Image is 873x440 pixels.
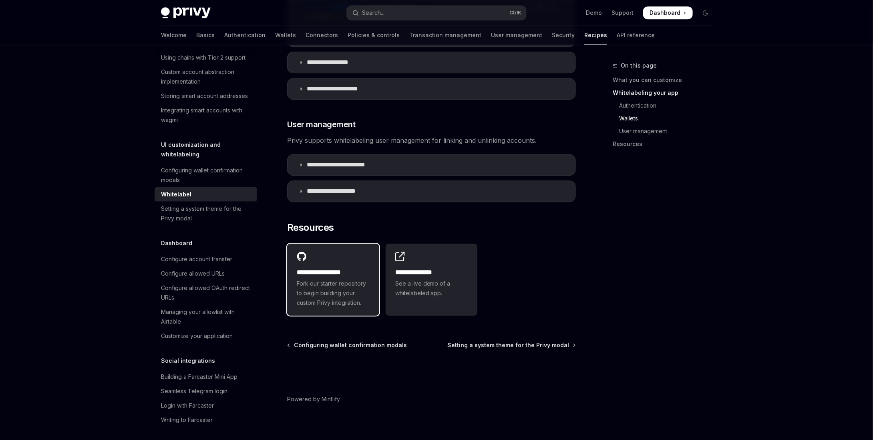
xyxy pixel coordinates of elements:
[643,6,693,19] a: Dashboard
[161,26,187,45] a: Welcome
[155,187,257,202] a: Whitelabel
[294,341,407,349] span: Configuring wallet confirmation modals
[155,305,257,329] a: Managing your allowlist with Airtable
[161,7,211,18] img: dark logo
[155,89,257,103] a: Storing smart account addresses
[287,395,340,403] a: Powered by Mintlify
[584,26,607,45] a: Recipes
[287,119,356,130] span: User management
[161,401,214,410] div: Login with Farcaster
[161,356,215,366] h5: Social integrations
[297,279,370,308] span: Fork our starter repository to begin building your custom Privy integration.
[287,244,379,316] a: **** **** **** ***Fork our starter repository to begin building your custom Privy integration.
[155,65,257,89] a: Custom account abstraction implementation
[287,135,576,146] span: Privy supports whitelabeling user management for linking and unlinking accounts.
[347,6,526,20] button: Open search
[447,341,575,349] a: Setting a system theme for the Privy modal
[621,61,657,70] span: On this page
[161,91,248,101] div: Storing smart account addresses
[362,8,384,18] div: Search...
[348,26,400,45] a: Policies & controls
[161,166,252,185] div: Configuring wallet confirmation modals
[155,398,257,413] a: Login with Farcaster
[224,26,266,45] a: Authentication
[155,252,257,266] a: Configure account transfer
[612,9,634,17] a: Support
[613,138,718,150] a: Resources
[161,386,227,396] div: Seamless Telegram login
[155,103,257,127] a: Integrating smart accounts with wagmi
[552,26,575,45] a: Security
[161,190,191,199] div: Whitelabel
[613,86,718,99] a: Whitelabeling your app
[155,163,257,187] a: Configuring wallet confirmation modals
[161,307,252,326] div: Managing your allowlist with Airtable
[586,9,602,17] a: Demo
[447,341,569,349] span: Setting a system theme for the Privy modal
[155,281,257,305] a: Configure allowed OAuth redirect URLs
[613,99,718,112] a: Authentication
[161,140,257,159] h5: UI customization and whitelabeling
[155,413,257,427] a: Writing to Farcaster
[161,67,252,86] div: Custom account abstraction implementation
[161,254,232,264] div: Configure account transfer
[613,74,718,86] a: What you can customize
[613,125,718,138] a: User management
[155,370,257,384] a: Building a Farcaster Mini App
[155,266,257,281] a: Configure allowed URLs
[155,202,257,226] a: Setting a system theme for the Privy modal
[161,204,252,223] div: Setting a system theme for the Privy modal
[395,279,468,298] span: See a live demo of a whitelabeled app.
[161,415,213,425] div: Writing to Farcaster
[155,384,257,398] a: Seamless Telegram login
[287,221,334,234] span: Resources
[155,50,257,65] a: Using chains with Tier 2 support
[288,341,407,349] a: Configuring wallet confirmation modals
[161,238,192,248] h5: Dashboard
[196,26,215,45] a: Basics
[617,26,655,45] a: API reference
[306,26,338,45] a: Connectors
[699,6,712,19] button: Toggle dark mode
[275,26,296,45] a: Wallets
[161,331,233,341] div: Customize your application
[161,269,225,278] div: Configure allowed URLs
[155,329,257,343] a: Customize your application
[161,372,237,382] div: Building a Farcaster Mini App
[161,106,252,125] div: Integrating smart accounts with wagmi
[161,53,245,62] div: Using chains with Tier 2 support
[650,9,680,17] span: Dashboard
[491,26,542,45] a: User management
[161,283,252,302] div: Configure allowed OAuth redirect URLs
[409,26,481,45] a: Transaction management
[613,112,718,125] a: Wallets
[509,10,521,16] span: Ctrl K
